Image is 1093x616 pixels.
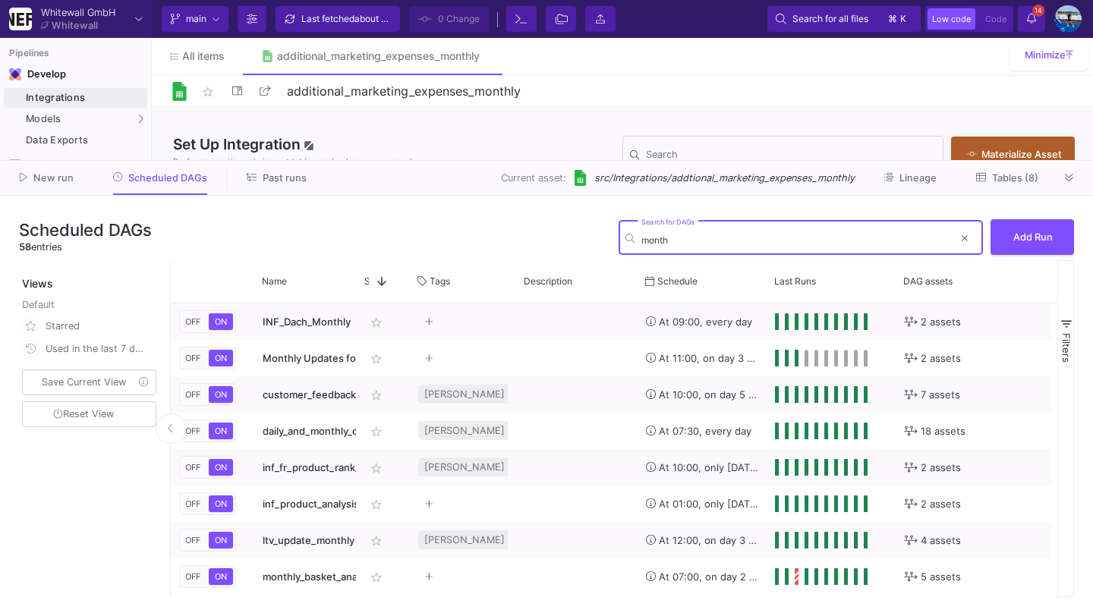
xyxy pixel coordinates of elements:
div: Starred [46,315,147,338]
span: [PERSON_NAME] [424,413,505,448]
a: Data Exports [4,130,147,150]
span: Schedule [657,275,698,287]
span: OFF [182,571,203,582]
span: Name [262,275,287,287]
button: Code [981,8,1011,30]
span: monthly_basket_analysis_update [263,570,416,583]
button: OFF [182,350,203,366]
span: OFF [182,498,203,509]
span: 18 assets [921,413,965,449]
span: ltv_update_monthly [263,534,354,546]
div: At 07:00, on day 2 of the month [646,559,758,595]
span: INF_Dach_Monthly [263,316,351,328]
span: OFF [182,426,203,436]
span: ON [212,353,230,363]
button: Starred [19,315,159,338]
span: 58 [19,241,31,253]
div: Used in the last 7 days [46,338,147,360]
button: Materialize Asset [951,137,1075,172]
span: 14 [1032,5,1044,17]
button: Scheduled DAGs [95,166,226,190]
div: At 12:00, on day 3 of the month [646,523,758,558]
span: ON [212,389,230,400]
span: src/Integrations/addtional_marketing_expenses_monthly [594,171,855,185]
span: inf_fr_product_rank_monthly [263,461,398,473]
span: OFF [182,462,203,473]
input: Search... [641,234,953,246]
span: DAG assets [903,275,953,287]
button: OFF [182,386,203,403]
button: ON [209,313,233,330]
span: ON [212,462,230,473]
div: Materialize Asset [966,147,1052,162]
button: ON [209,568,233,585]
span: OFF [182,389,203,400]
div: At 01:00, only [DATE] [646,486,758,522]
h3: Scheduled DAGs [19,220,152,240]
button: New run [2,166,92,190]
button: Lineage [865,166,955,190]
span: New run [33,172,74,184]
button: OFF [182,495,203,512]
span: OFF [182,353,203,363]
button: Reset View [22,401,156,428]
button: OFF [182,532,203,548]
button: ON [209,386,233,403]
mat-icon: star_border [367,568,386,586]
button: OFF [182,459,203,476]
span: Current asset: [501,171,566,185]
button: Save Current View [22,369,156,395]
mat-icon: star_border [367,532,386,550]
span: 2 assets [921,486,961,522]
button: Used in the last 7 days [19,338,159,360]
span: OFF [182,535,203,545]
span: Last Runs [774,275,816,287]
mat-icon: star_border [367,495,386,514]
div: At 10:00, only [DATE] [646,450,758,486]
button: 14 [1018,6,1045,32]
img: Logo [170,82,189,101]
span: 2 assets [921,304,961,340]
span: Scheduled DAGs [128,172,207,184]
button: ON [209,532,233,548]
span: [PERSON_NAME] [424,376,505,412]
div: Views [19,260,162,291]
span: Low code [932,14,971,24]
span: customer_feedback_monthly [263,388,399,401]
span: 7 assets [921,377,960,413]
div: Integrations [26,92,143,104]
span: 5 assets [921,559,961,595]
button: Past runs [228,166,325,190]
img: [Legacy] Google Sheets [572,170,588,186]
span: ⌘ [888,10,897,28]
span: Filters [1060,333,1073,363]
div: At 09:00, every day [646,304,758,340]
span: Search for all files [792,8,868,30]
span: Monthly Updates for Looker [263,352,395,364]
span: Models [26,113,61,125]
div: Data Exports [26,134,143,146]
img: Navigation icon [9,68,21,80]
button: ON [209,350,233,366]
span: Lineage [899,172,937,184]
mat-icon: star_border [367,423,386,441]
a: Navigation iconLineage [4,153,147,178]
button: ⌘k [884,10,912,28]
img: AEdFTp4_RXFoBzJxSaYPMZp7Iyigz82078j9C0hFtL5t=s96-c [1054,5,1082,33]
span: inf_product_analysis_monthly [263,498,402,510]
a: Integrations [4,88,147,108]
button: Search for all files⌘k [767,6,921,32]
span: Reset View [53,408,114,420]
div: entries [19,240,152,254]
span: Tags [430,275,450,287]
mat-icon: star_border [367,350,386,368]
mat-icon: star_border [367,459,386,477]
div: Develop [27,68,50,80]
span: OFF [182,316,203,327]
span: k [900,10,906,28]
div: Whitewall [52,20,98,30]
mat-icon: star_border [367,313,386,332]
span: main [186,8,206,30]
button: Low code [928,8,975,30]
div: Last fetched [301,8,392,30]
